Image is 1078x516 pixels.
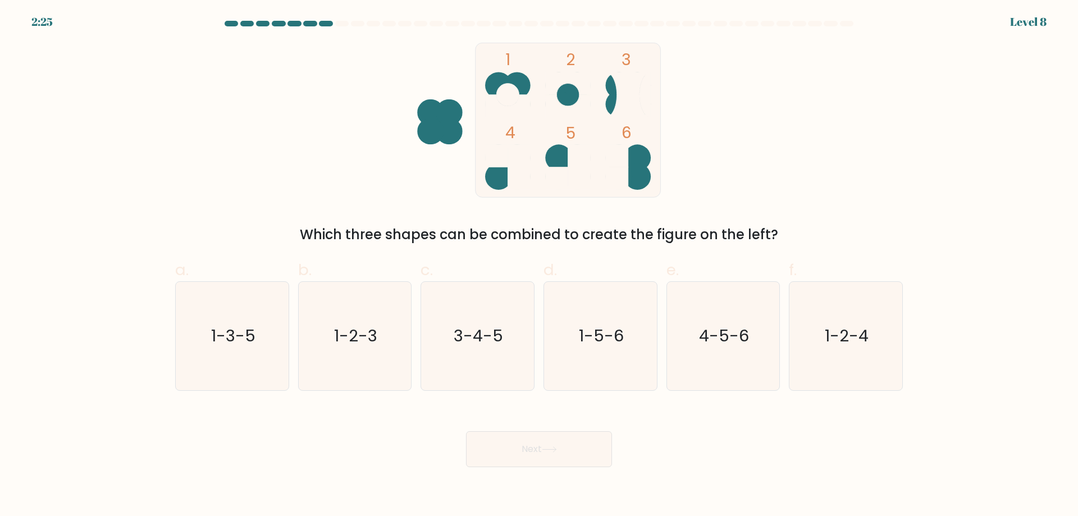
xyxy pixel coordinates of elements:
[1010,13,1047,30] div: Level 8
[211,325,255,347] text: 1-3-5
[622,48,631,71] tspan: 3
[334,325,377,347] text: 1-2-3
[505,121,515,144] tspan: 4
[298,259,312,281] span: b.
[175,259,189,281] span: a.
[454,325,504,347] text: 3-4-5
[699,325,749,347] text: 4-5-6
[622,121,632,144] tspan: 6
[666,259,679,281] span: e.
[31,13,53,30] div: 2:25
[466,431,612,467] button: Next
[566,122,575,144] tspan: 5
[825,325,869,347] text: 1-2-4
[579,325,624,347] text: 1-5-6
[789,259,797,281] span: f.
[182,225,896,245] div: Which three shapes can be combined to create the figure on the left?
[505,48,510,71] tspan: 1
[543,259,557,281] span: d.
[566,48,575,71] tspan: 2
[421,259,433,281] span: c.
